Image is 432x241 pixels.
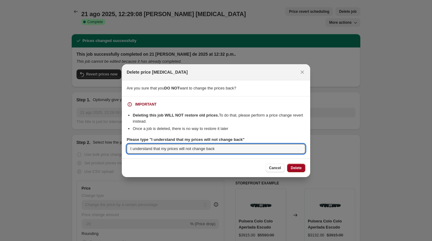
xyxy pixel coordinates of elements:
[133,126,305,132] li: Once a job is deleted, there is no way to restore it later
[135,102,156,107] div: IMPORTANT
[291,166,302,170] span: Delete
[298,68,307,76] button: Close
[133,113,219,117] b: Deleting this job WILL NOT restore old prices.
[127,86,236,90] span: Are you sure that you want to change the prices back?
[266,164,285,172] button: Cancel
[287,164,305,172] button: Delete
[133,112,305,124] li: To do that, please perform a price change revert instead.
[269,166,281,170] span: Cancel
[127,69,188,75] h2: Delete price [MEDICAL_DATA]
[164,86,180,90] b: DO NOT
[127,137,245,142] b: Please type "I understand that my prices will not change back"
